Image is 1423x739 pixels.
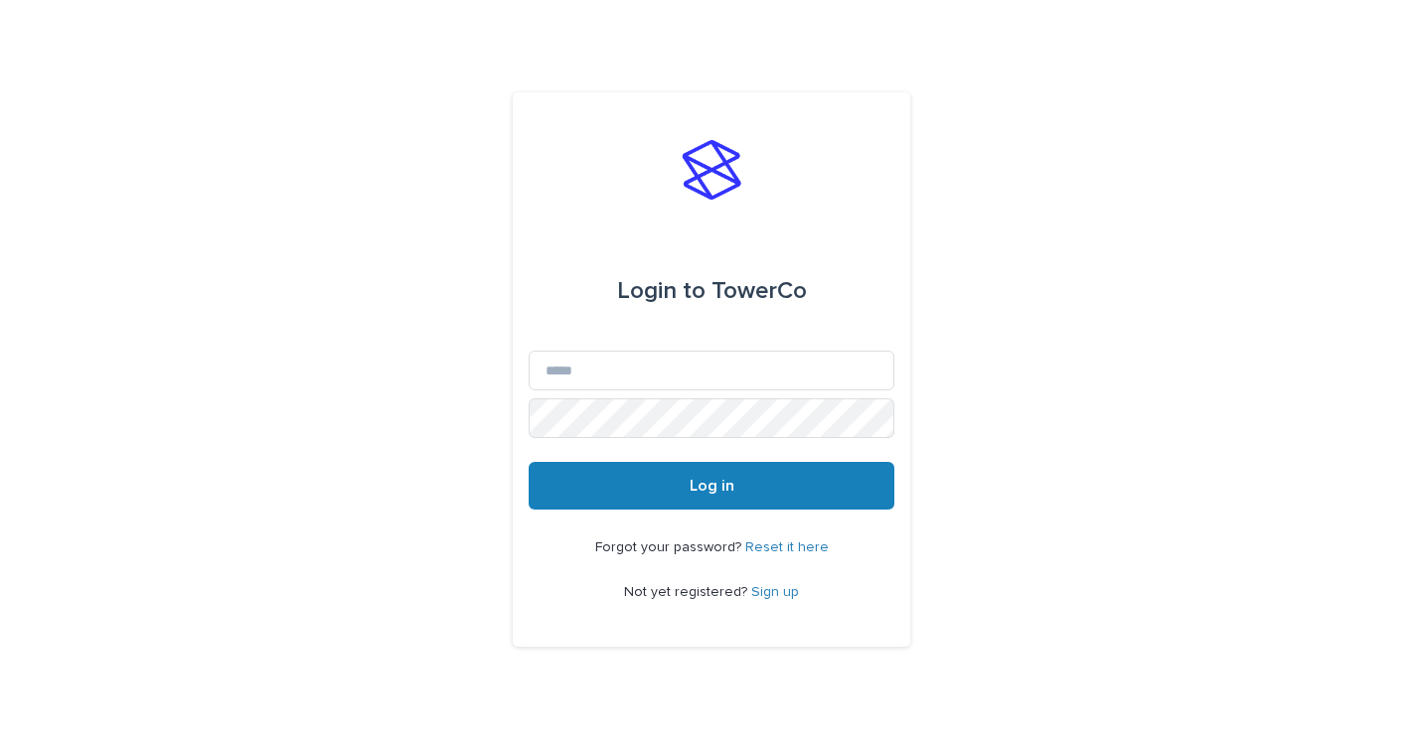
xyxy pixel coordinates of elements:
a: Reset it here [745,540,829,554]
span: Log in [690,478,734,494]
a: Sign up [751,585,799,599]
span: Login to [617,279,706,303]
button: Log in [529,462,894,510]
div: TowerCo [617,263,807,319]
span: Forgot your password? [595,540,745,554]
img: stacker-logo-s-only.png [682,140,741,200]
span: Not yet registered? [624,585,751,599]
